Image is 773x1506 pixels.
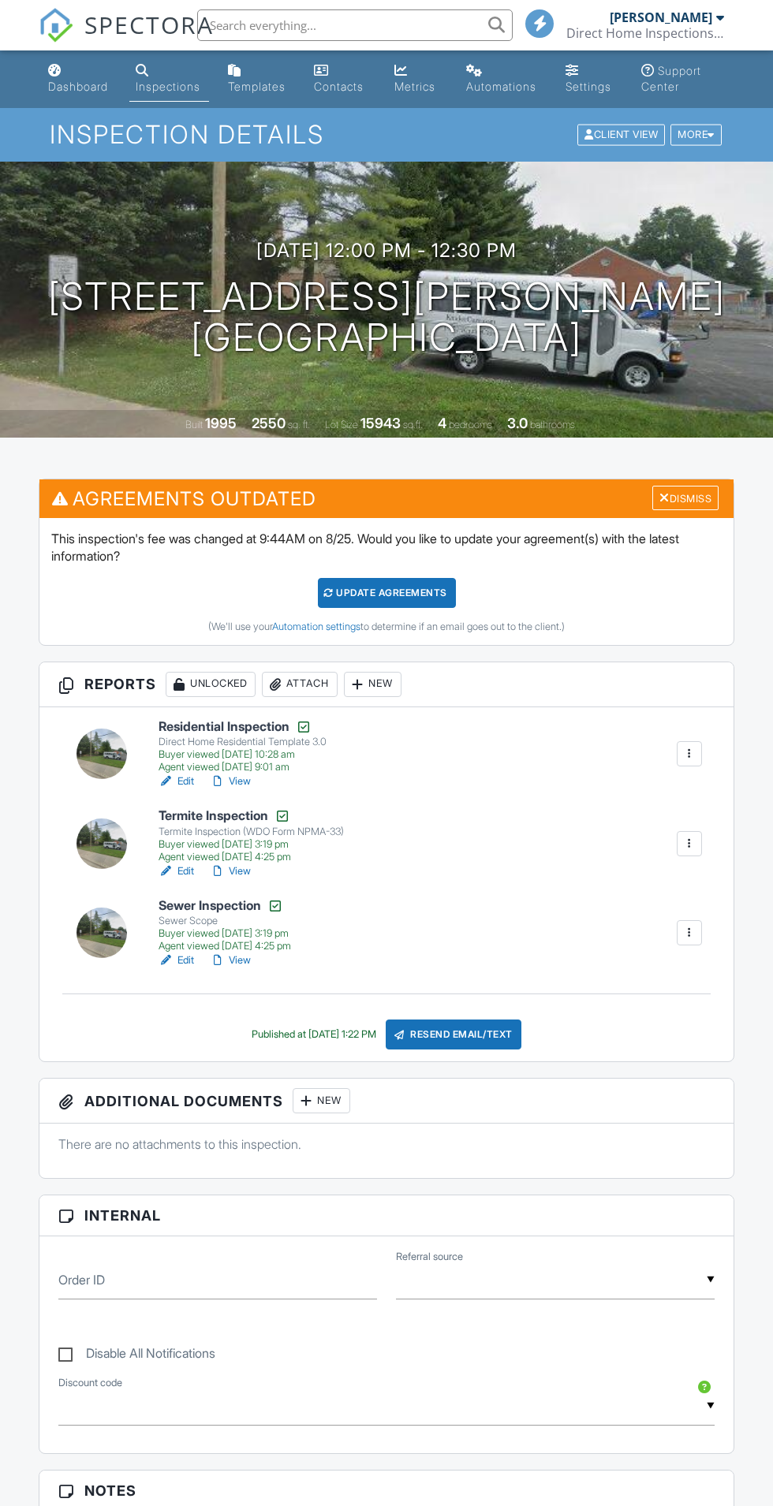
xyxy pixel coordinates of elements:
h1: [STREET_ADDRESS][PERSON_NAME] [GEOGRAPHIC_DATA] [48,276,726,360]
div: Dismiss [652,486,719,510]
div: (We'll use your to determine if an email goes out to the client.) [51,621,722,633]
a: Edit [159,863,194,879]
div: Inspections [136,80,200,93]
a: Templates [222,57,295,102]
img: The Best Home Inspection Software - Spectora [39,8,73,43]
label: Disable All Notifications [58,1346,215,1366]
h6: Termite Inspection [159,808,344,824]
h3: Reports [39,662,734,707]
div: Dashboard [48,80,108,93]
span: sq.ft. [403,419,423,431]
p: There are no attachments to this inspection. [58,1135,715,1153]
div: More [670,125,722,146]
a: Residential Inspection Direct Home Residential Template 3.0 Buyer viewed [DATE] 10:28 am Agent vi... [159,719,327,774]
div: 2550 [252,415,286,431]
a: View [210,774,251,789]
div: [PERSON_NAME] [610,9,712,25]
span: bedrooms [449,419,492,431]
h3: Additional Documents [39,1079,734,1124]
a: Edit [159,952,194,968]
span: sq. ft. [288,419,310,431]
div: Direct Home Residential Template 3.0 [159,736,327,748]
h3: Internal [39,1195,734,1236]
a: View [210,863,251,879]
a: SPECTORA [39,21,214,54]
div: Metrics [394,80,435,93]
span: Built [185,419,203,431]
div: Automations [466,80,536,93]
div: Contacts [314,80,364,93]
a: Contacts [308,57,375,102]
div: Templates [228,80,286,93]
div: Agent viewed [DATE] 4:25 pm [159,940,291,952]
div: Client View [577,125,665,146]
a: Termite Inspection Termite Inspection (WDO Form NPMA-33) Buyer viewed [DATE] 3:19 pm Agent viewed... [159,808,344,863]
div: Agent viewed [DATE] 9:01 am [159,761,327,774]
div: New [293,1088,350,1113]
div: Sewer Scope [159,915,291,927]
div: New [344,672,401,697]
a: Dashboard [42,57,117,102]
div: Attach [262,672,338,697]
div: Buyer viewed [DATE] 3:19 pm [159,838,344,851]
div: Unlocked [166,672,256,697]
span: bathrooms [530,419,575,431]
label: Referral source [396,1250,463,1264]
label: Discount code [58,1376,122,1390]
input: Search everything... [197,9,513,41]
span: Lot Size [325,419,358,431]
div: Resend Email/Text [386,1020,521,1049]
div: Update Agreements [318,578,456,608]
div: Termite Inspection (WDO Form NPMA-33) [159,826,344,838]
a: Support Center [635,57,731,102]
div: Buyer viewed [DATE] 10:28 am [159,748,327,761]
h3: [DATE] 12:00 pm - 12:30 pm [256,240,517,261]
a: Sewer Inspection Sewer Scope Buyer viewed [DATE] 3:19 pm Agent viewed [DATE] 4:25 pm [159,898,291,953]
div: This inspection's fee was changed at 9:44AM on 8/25. Would you like to update your agreement(s) w... [39,518,734,645]
a: Inspections [129,57,209,102]
div: Agent viewed [DATE] 4:25 pm [159,851,344,863]
div: 4 [438,415,446,431]
h1: Inspection Details [50,121,723,148]
a: Metrics [388,57,447,102]
a: Automations (Basic) [460,57,547,102]
a: View [210,952,251,968]
a: Client View [576,128,669,140]
a: Settings [559,57,622,102]
h3: Agreements Outdated [39,479,734,518]
div: 3.0 [507,415,528,431]
h6: Sewer Inspection [159,898,291,914]
h6: Residential Inspection [159,719,327,735]
div: 15943 [360,415,401,431]
div: Direct Home Inspections LLC [566,25,724,41]
div: Buyer viewed [DATE] 3:19 pm [159,927,291,940]
a: Automation settings [272,621,360,632]
div: Published at [DATE] 1:22 PM [252,1028,376,1041]
div: Support Center [641,64,701,93]
label: Order ID [58,1271,105,1288]
div: Settings [566,80,611,93]
a: Edit [159,774,194,789]
span: SPECTORA [84,8,214,41]
div: 1995 [205,415,237,431]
